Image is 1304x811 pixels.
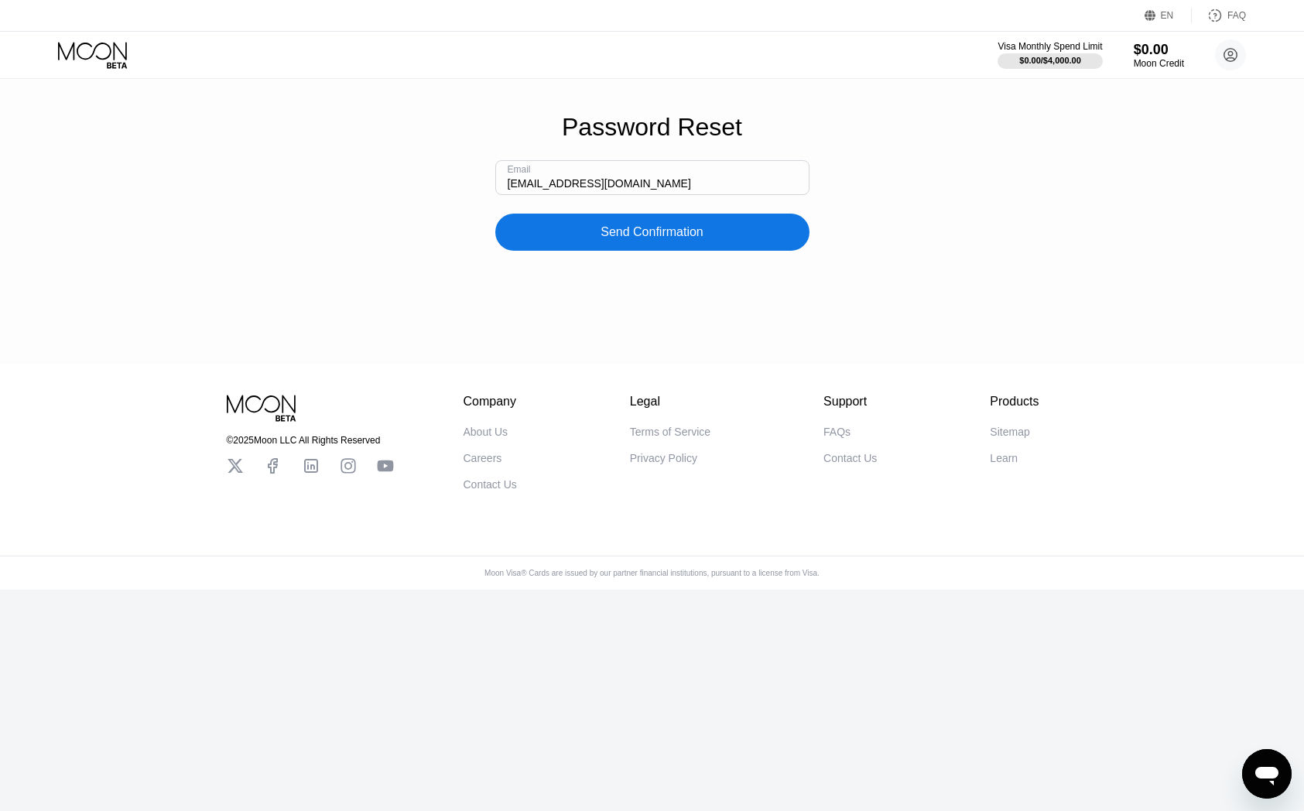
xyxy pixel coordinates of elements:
iframe: 启动消息传送窗口的按钮 [1242,749,1292,799]
div: Moon Credit [1134,58,1184,69]
div: Contact Us [823,452,877,464]
div: Terms of Service [630,426,710,438]
div: $0.00 [1134,42,1184,58]
div: FAQ [1192,8,1246,23]
div: Send Confirmation [495,195,809,251]
div: Moon Visa® Cards are issued by our partner financial institutions, pursuant to a license from Visa. [472,569,832,577]
div: Careers [464,452,502,464]
div: Learn [990,452,1018,464]
div: Contact Us [464,478,517,491]
div: Legal [630,395,710,409]
div: Visa Monthly Spend Limit$0.00/$4,000.00 [998,41,1102,69]
div: $0.00Moon Credit [1134,42,1184,69]
div: Support [823,395,877,409]
div: EN [1161,10,1174,21]
div: Sitemap [990,426,1029,438]
div: About Us [464,426,508,438]
div: FAQs [823,426,851,438]
div: Visa Monthly Spend Limit [998,41,1102,52]
div: Privacy Policy [630,452,697,464]
div: FAQ [1227,10,1246,21]
div: Email [508,164,531,175]
div: Products [990,395,1039,409]
div: EN [1145,8,1192,23]
div: Password Reset [562,113,742,142]
div: Send Confirmation [601,224,703,240]
div: $0.00 / $4,000.00 [1019,56,1081,65]
div: © 2025 Moon LLC All Rights Reserved [227,435,394,446]
div: Company [464,395,517,409]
